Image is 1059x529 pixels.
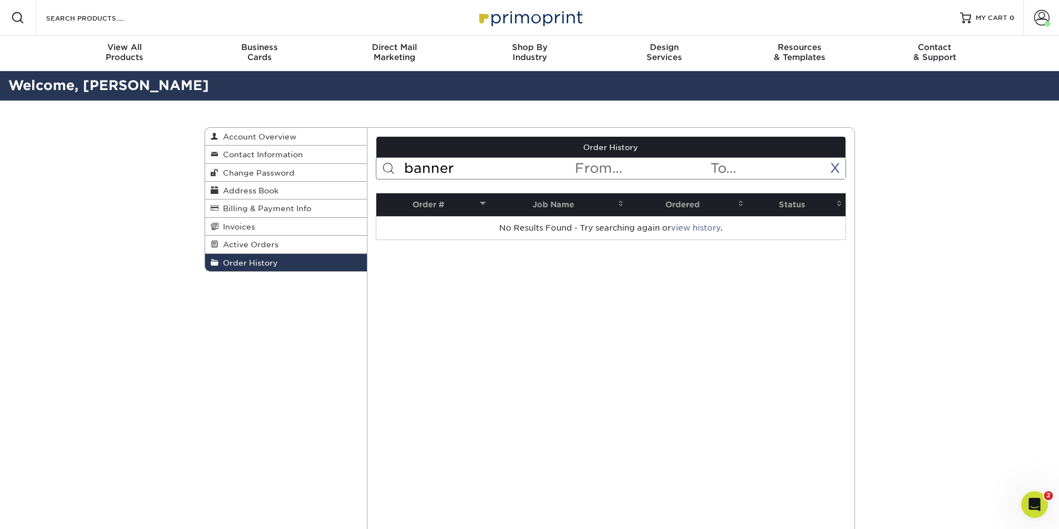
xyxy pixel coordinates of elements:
a: DesignServices [597,36,732,71]
th: Ordered [627,193,747,216]
span: Contact Information [218,150,303,159]
div: Cards [192,42,327,62]
th: Status [747,193,846,216]
a: view history [671,223,720,232]
a: Resources& Templates [732,36,867,71]
a: Contact Information [205,146,367,163]
a: Address Book [205,182,367,199]
a: BusinessCards [192,36,327,71]
a: Direct MailMarketing [327,36,462,71]
th: Order # [376,193,489,216]
a: Change Password [205,164,367,182]
span: Active Orders [218,240,279,249]
a: Order History [376,137,846,158]
iframe: Google Customer Reviews [3,495,95,525]
iframe: Intercom live chat [1021,491,1048,518]
span: Shop By [462,42,597,52]
span: Order History [218,258,278,267]
span: View All [57,42,192,52]
img: Primoprint [474,6,585,29]
span: 2 [1044,491,1053,500]
div: & Templates [732,42,867,62]
div: & Support [867,42,1002,62]
span: Account Overview [218,132,296,141]
span: Contact [867,42,1002,52]
input: To... [709,158,845,179]
span: Address Book [218,186,279,195]
input: From... [574,158,709,179]
span: Resources [732,42,867,52]
span: 0 [1010,14,1015,22]
span: Business [192,42,327,52]
a: View AllProducts [57,36,192,71]
span: Design [597,42,732,52]
a: X [830,160,840,176]
a: Order History [205,254,367,271]
span: Direct Mail [327,42,462,52]
td: No Results Found - Try searching again or . [376,216,846,239]
input: Search Orders... [403,158,574,179]
div: Products [57,42,192,62]
div: Services [597,42,732,62]
input: SEARCH PRODUCTS..... [45,11,153,24]
span: Invoices [218,222,255,231]
a: Billing & Payment Info [205,199,367,217]
a: Active Orders [205,236,367,253]
span: Change Password [218,168,295,177]
a: Contact& Support [867,36,1002,71]
span: Billing & Payment Info [218,204,311,213]
div: Marketing [327,42,462,62]
a: Shop ByIndustry [462,36,597,71]
a: Account Overview [205,128,367,146]
div: Industry [462,42,597,62]
th: Job Name [489,193,628,216]
a: Invoices [205,218,367,236]
span: MY CART [976,13,1007,23]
